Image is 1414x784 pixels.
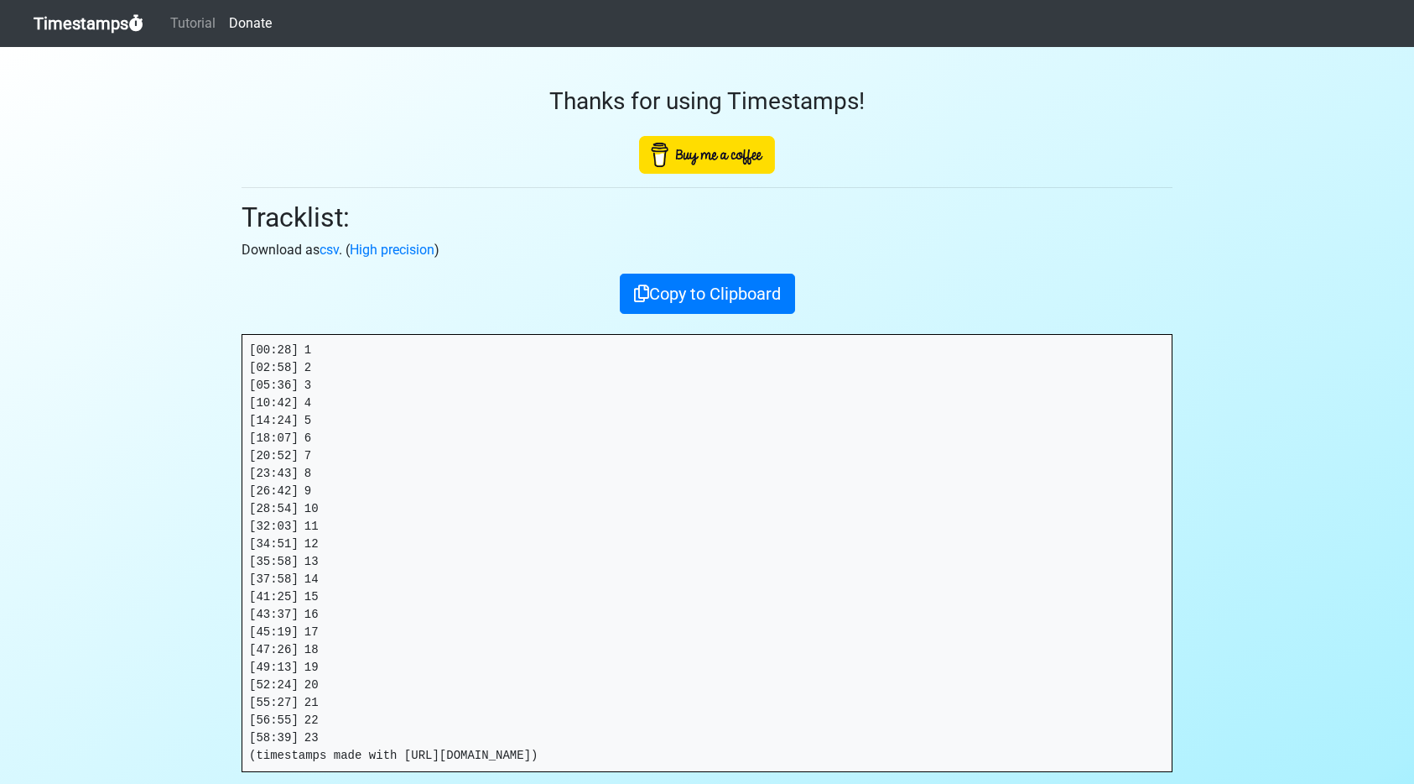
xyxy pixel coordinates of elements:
[242,201,1172,233] h2: Tracklist:
[242,335,1172,771] pre: [00:28] 1 [02:58] 2 [05:36] 3 [10:42] 4 [14:24] 5 [18:07] 6 [20:52] 7 [23:43] 8 [26:42] 9 [28:54]...
[222,7,278,40] a: Donate
[639,136,775,174] img: Buy Me A Coffee
[620,274,795,314] button: Copy to Clipboard
[350,242,434,258] a: High precision
[242,240,1172,260] p: Download as . ( )
[164,7,222,40] a: Tutorial
[242,87,1172,116] h3: Thanks for using Timestamps!
[320,242,339,258] a: csv
[34,7,143,40] a: Timestamps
